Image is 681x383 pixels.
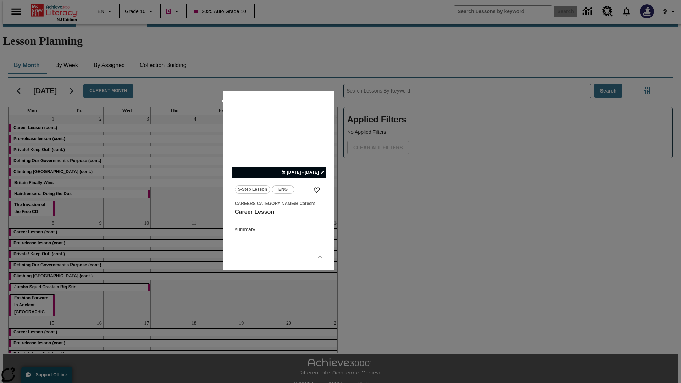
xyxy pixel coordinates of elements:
h3: Career Lesson [235,209,323,216]
button: Show Details [315,252,325,262]
div: summary [235,226,323,233]
span: ENG [278,186,288,193]
span: B Careers [295,201,315,206]
span: [DATE] - [DATE] [287,169,319,176]
span: / [294,201,295,206]
span: 5-Step Lesson [238,186,267,193]
span: Careers Category Name [235,201,294,206]
span: Topic: Careers Category Name/B Careers [235,200,323,207]
h4: undefined [235,216,323,224]
button: Add to Favorites [310,184,323,196]
button: 5-Step Lesson [235,185,270,194]
div: lesson details [232,98,326,263]
button: Jan 13 - Jan 17 Choose Dates [280,169,326,176]
button: ENG [272,185,294,194]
